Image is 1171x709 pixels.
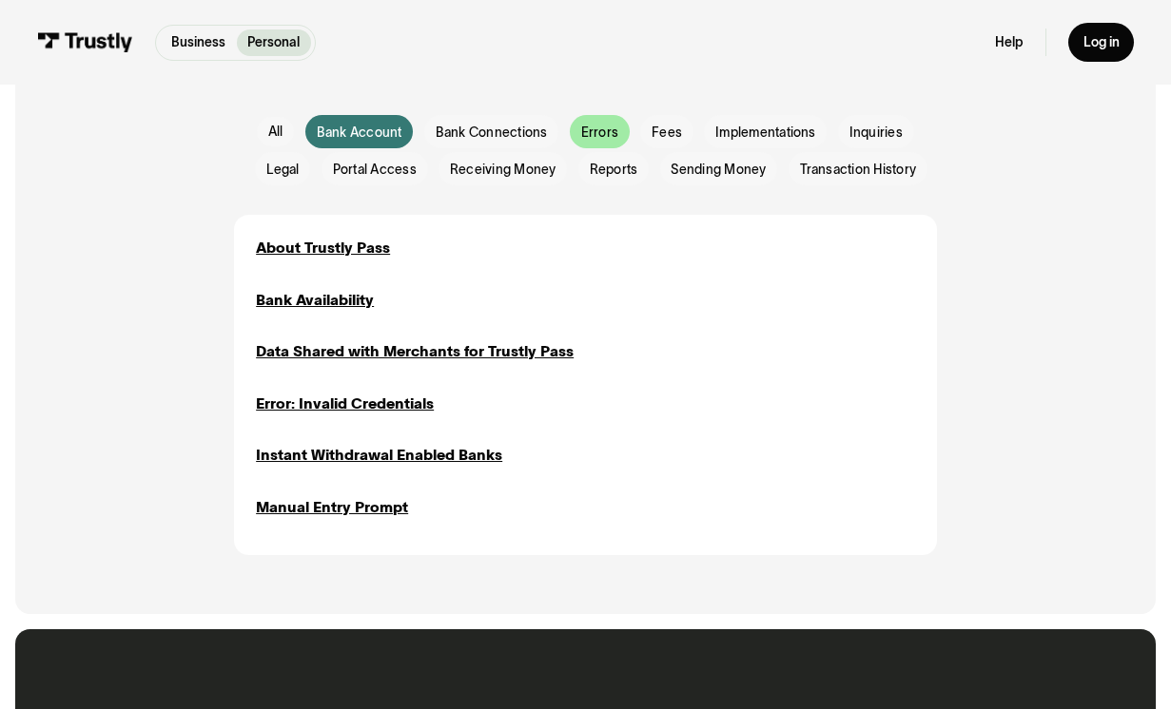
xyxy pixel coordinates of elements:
span: Bank Account [317,124,402,142]
span: Legal [266,161,300,179]
span: Errors [581,124,618,142]
a: Bank Availability [256,289,374,311]
div: All [268,123,283,141]
a: About Trustly Pass [256,237,390,259]
a: Personal [237,29,311,56]
a: Help [995,34,1023,51]
a: Log in [1068,23,1134,62]
span: Implementations [715,124,816,142]
p: Personal [247,33,300,52]
span: Portal Access [333,161,417,179]
a: Instant Withdrawal Enabled Banks [256,444,502,466]
span: Sending Money [671,161,766,179]
form: Email Form [234,115,937,185]
p: Business [171,33,225,52]
a: Manual Entry Prompt [256,496,408,518]
a: Business [160,29,236,56]
a: Error: Invalid Credentials [256,393,434,414]
div: Log in [1083,34,1120,51]
span: Inquiries [849,124,903,142]
a: All [257,117,294,146]
span: Reports [590,161,638,179]
span: Fees [652,124,682,142]
a: Data Shared with Merchants for Trustly Pass [256,340,574,362]
span: Transaction History [800,161,917,179]
img: Trustly Logo [37,32,133,52]
span: Receiving Money [450,161,556,179]
span: Bank Connections [436,124,548,142]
